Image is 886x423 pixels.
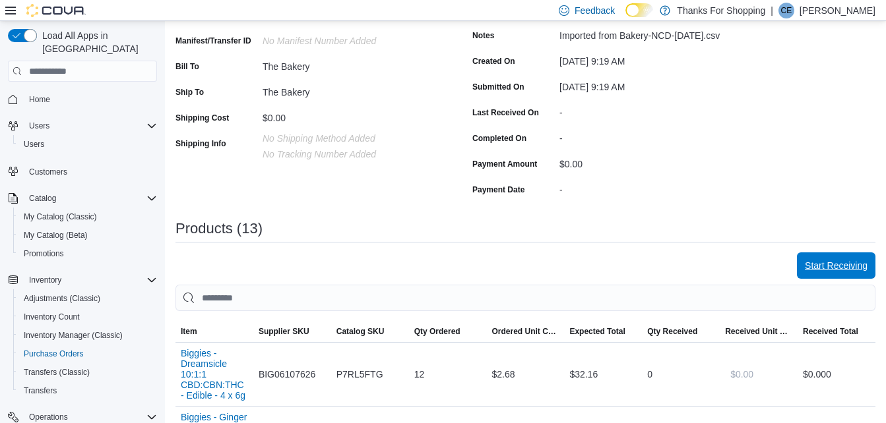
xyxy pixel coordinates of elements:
button: Inventory [24,272,67,288]
label: Ship To [175,87,204,98]
button: My Catalog (Classic) [13,208,162,226]
button: Catalog [24,190,61,206]
span: Inventory [24,272,157,288]
button: Expected Total [564,321,642,342]
button: Inventory Manager (Classic) [13,326,162,345]
span: Load All Apps in [GEOGRAPHIC_DATA] [37,29,157,55]
span: Transfers [24,385,57,396]
div: $2.68 [487,361,565,387]
span: Inventory Manager (Classic) [18,327,157,343]
button: Item [175,321,253,342]
span: Inventory Manager (Classic) [24,330,123,341]
label: Shipping Info [175,138,226,149]
button: Home [3,90,162,109]
div: $0.00 [263,107,439,123]
span: My Catalog (Classic) [18,209,157,225]
span: Catalog [24,190,157,206]
p: | [771,3,773,18]
label: Payment Amount [472,159,537,169]
span: Item [181,326,197,337]
div: Imported from Bakery-NCD-[DATE].csv [559,25,736,41]
span: Purchase Orders [18,346,157,362]
div: The Bakery [263,56,439,72]
span: CE [781,3,792,18]
button: Transfers [13,381,162,400]
span: Users [24,139,44,150]
span: Home [24,91,157,107]
a: Users [18,136,49,152]
span: BIG06107626 [259,366,315,382]
label: Bill To [175,61,199,72]
span: Transfers [18,383,157,399]
div: 0 [642,361,720,387]
a: Inventory Manager (Classic) [18,327,128,343]
span: Promotions [18,246,157,262]
button: Ordered Unit Cost [487,321,565,342]
span: Supplier SKU [259,326,309,337]
span: Users [18,136,157,152]
label: Manifest/Transfer ID [175,36,251,46]
div: No Manifest Number added [263,30,439,46]
button: Inventory Count [13,308,162,326]
img: Cova [26,4,86,17]
span: Dark Mode [625,17,626,18]
p: Thanks For Shopping [677,3,765,18]
span: Qty Ordered [414,326,460,337]
div: $32.16 [564,361,642,387]
a: Adjustments (Classic) [18,291,106,306]
div: Cliff Evans [778,3,794,18]
button: Catalog SKU [331,321,409,342]
span: Inventory Count [24,312,80,322]
p: No Shipping Method added [263,133,439,144]
span: Ordered Unit Cost [492,326,559,337]
div: [DATE] 9:19 AM [559,51,736,67]
span: My Catalog (Classic) [24,211,97,222]
div: $0.00 0 [803,366,870,382]
span: Operations [29,412,68,422]
div: - [559,128,736,144]
button: $0.00 [725,361,759,387]
a: Customers [24,164,73,180]
div: - [559,179,736,195]
label: Submitted On [472,82,524,92]
span: Purchase Orders [24,349,84,359]
span: Received Total [803,326,858,337]
span: Catalog [29,193,56,204]
div: [DATE] 9:19 AM [559,76,736,92]
button: Received Unit Cost [720,321,798,342]
label: Created On [472,56,515,67]
span: Users [29,121,49,131]
a: Inventory Count [18,309,85,325]
label: Shipping Cost [175,113,229,123]
span: Adjustments (Classic) [18,291,157,306]
span: Qty Received [647,326,697,337]
span: My Catalog (Beta) [24,230,88,240]
p: No Tracking Number added [263,149,439,159]
button: Biggies - Dreamsicle 10:1:1 CBD:CBN:THC - Edible - 4 x 6g [181,348,248,401]
button: My Catalog (Beta) [13,226,162,244]
a: Purchase Orders [18,346,89,362]
label: Payment Date [472,184,524,195]
button: Users [24,118,55,134]
span: Customers [24,163,157,179]
a: Promotions [18,246,69,262]
button: Customers [3,161,162,181]
a: Transfers (Classic) [18,364,95,380]
span: Inventory [29,275,61,285]
div: - [559,102,736,118]
span: Expected Total [569,326,625,337]
button: Purchase Orders [13,345,162,363]
div: 12 [409,361,487,387]
button: Adjustments (Classic) [13,289,162,308]
span: Inventory Count [18,309,157,325]
button: Qty Received [642,321,720,342]
span: $0.00 [730,368,753,381]
span: Promotions [24,248,64,259]
span: Customers [29,167,67,177]
div: $0.00 [559,154,736,169]
label: Last Received On [472,107,539,118]
button: Users [13,135,162,154]
a: Transfers [18,383,62,399]
a: My Catalog (Beta) [18,227,93,243]
span: Transfers (Classic) [18,364,157,380]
